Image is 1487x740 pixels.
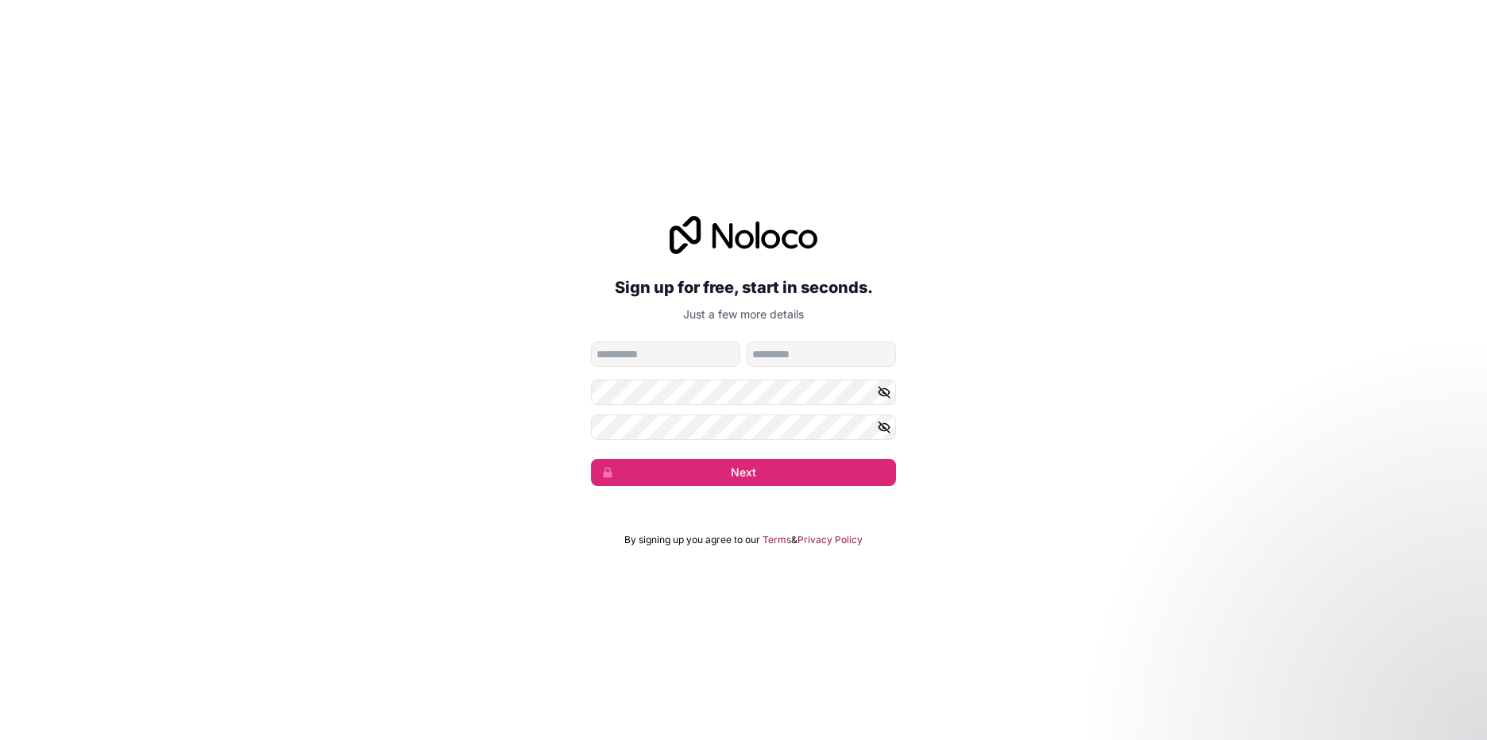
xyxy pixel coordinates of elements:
input: Confirm password [591,414,896,440]
iframe: Intercom notifications message [1169,621,1487,732]
input: family-name [747,341,896,367]
h2: Sign up for free, start in seconds. [591,273,896,302]
input: Password [591,380,896,405]
input: given-name [591,341,740,367]
span: & [791,534,798,546]
a: Terms [763,534,791,546]
button: Next [591,459,896,486]
span: By signing up you agree to our [624,534,760,546]
a: Privacy Policy [798,534,863,546]
p: Just a few more details [591,306,896,322]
